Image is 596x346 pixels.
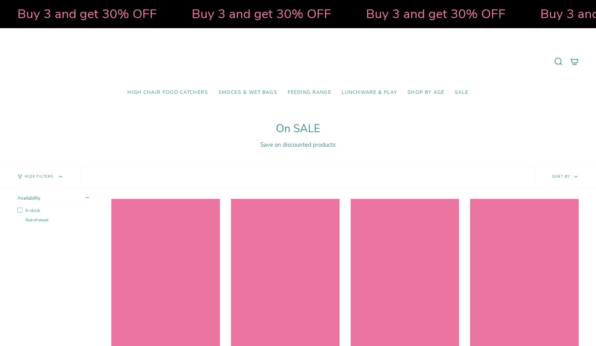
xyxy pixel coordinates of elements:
a: Lunchware & Play [336,85,402,101]
span: Feeding Range [288,90,331,96]
strong: Buy 3 and get 30% OFF [366,5,506,23]
a: Smocks & Wet Bags [213,85,283,101]
span: Shop by Age [407,90,444,96]
span: Hide Filters [25,175,53,179]
span: Sort by [552,174,570,179]
button: Sort by [534,166,596,187]
div: Save on discounted products [17,141,579,149]
a: Mumma’s Little Helpers [238,39,358,85]
summary: Availability [17,195,89,203]
a: Shop by Age [402,85,450,101]
a: Feeding Range [283,85,336,101]
strong: Buy 3 and get 30% OFF [17,5,157,23]
a: SALE [450,85,474,101]
span: High Chair Food Catchers [127,90,208,96]
span: SALE [455,90,469,96]
span: Smocks & Wet Bags [218,90,277,96]
strong: Buy 3 and get 30% OFF [192,5,331,23]
a: High Chair Food Catchers [122,85,213,101]
h1: On SALE [17,122,579,135]
span: Lunchware & Play [342,90,397,96]
label: In stock [17,208,89,213]
span: Availability [17,195,40,201]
